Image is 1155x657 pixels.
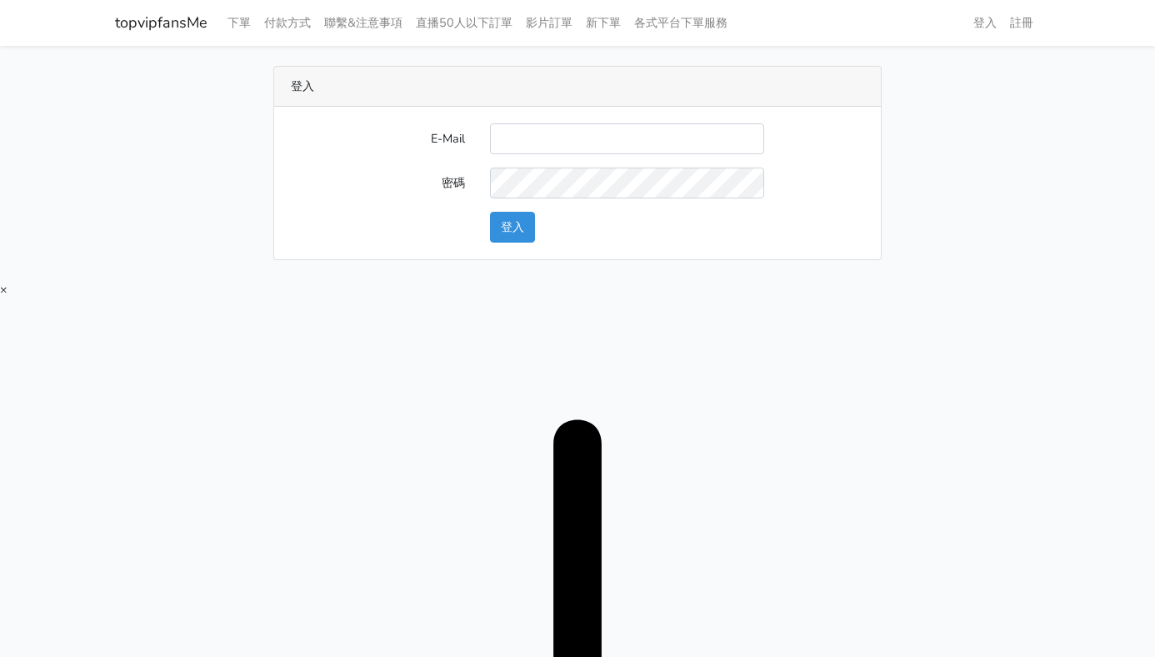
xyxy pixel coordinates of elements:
a: 註冊 [1003,7,1040,39]
button: 登入 [490,212,535,243]
a: 下單 [221,7,257,39]
a: topvipfansMe [115,7,207,39]
a: 登入 [967,7,1003,39]
a: 各式平台下單服務 [627,7,734,39]
label: 密碼 [278,168,477,198]
a: 聯繫&注意事項 [317,7,409,39]
a: 付款方式 [257,7,317,39]
a: 直播50人以下訂單 [409,7,519,39]
label: E-Mail [278,123,477,154]
a: 新下單 [579,7,627,39]
a: 影片訂單 [519,7,579,39]
div: 登入 [274,67,881,107]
